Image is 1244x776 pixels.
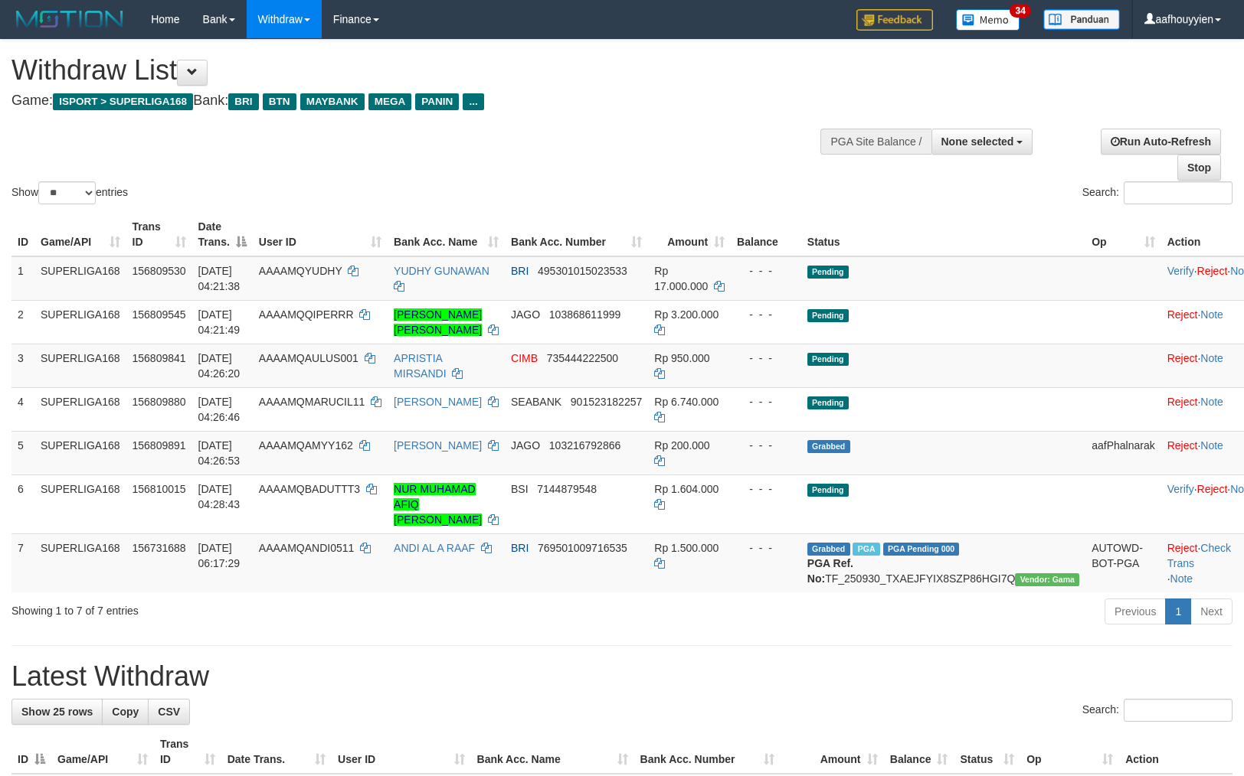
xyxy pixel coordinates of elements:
span: Marked by aafromsomean [853,543,879,556]
span: BRI [511,542,529,554]
a: Previous [1105,598,1166,624]
span: AAAAMQBADUTTT3 [259,483,360,495]
a: CSV [148,699,190,725]
span: Copy 7144879548 to clipboard [537,483,597,495]
a: Note [1200,308,1223,321]
a: Reject [1167,396,1198,408]
a: Verify [1167,483,1194,495]
span: BRI [511,265,529,277]
a: Reject [1197,265,1228,277]
label: Search: [1082,181,1233,204]
span: [DATE] 04:26:46 [198,396,241,423]
td: aafPhalnarak [1085,431,1161,474]
span: 156809530 [133,265,186,277]
a: [PERSON_NAME] [394,439,482,452]
a: Check Trans [1167,542,1231,569]
a: [PERSON_NAME] [394,396,482,408]
td: SUPERLIGA168 [34,256,126,301]
div: - - - [737,394,795,409]
span: 156731688 [133,542,186,554]
h4: Game: Bank: [11,93,814,109]
td: 5 [11,431,34,474]
th: Date Trans.: activate to sort column ascending [221,730,332,774]
span: Copy 735444222500 to clipboard [547,352,618,364]
th: User ID: activate to sort column ascending [332,730,470,774]
span: Pending [807,396,849,409]
span: Rp 1.500.000 [654,542,719,554]
span: 156810015 [133,483,186,495]
span: Vendor URL: https://trx31.1velocity.biz [1015,573,1079,586]
select: Showentries [38,181,96,204]
th: Bank Acc. Name: activate to sort column ascending [471,730,634,774]
th: Trans ID: activate to sort column ascending [126,213,192,256]
th: ID [11,213,34,256]
div: - - - [737,263,795,279]
span: BRI [228,93,258,110]
span: AAAAMQQIPERRR [259,308,354,321]
span: BTN [263,93,296,110]
td: 1 [11,256,34,301]
th: Balance: activate to sort column ascending [884,730,954,774]
div: - - - [737,351,795,366]
span: [DATE] 04:26:20 [198,352,241,380]
a: Reject [1167,352,1198,364]
div: - - - [737,540,795,556]
span: Grabbed [807,440,850,453]
span: ... [463,93,483,110]
span: [DATE] 04:21:38 [198,265,241,292]
th: Balance [731,213,801,256]
a: Note [1170,572,1193,585]
a: APRISTIA MIRSANDI [394,352,446,380]
span: BSI [511,483,529,495]
td: SUPERLIGA168 [34,300,126,344]
span: 34 [1010,4,1030,18]
a: Copy [102,699,149,725]
th: Game/API: activate to sort column ascending [34,213,126,256]
th: Amount: activate to sort column ascending [781,730,883,774]
span: PANIN [415,93,459,110]
span: None selected [941,135,1014,148]
div: PGA Site Balance / [820,129,931,155]
td: SUPERLIGA168 [34,387,126,431]
th: Op: activate to sort column ascending [1020,730,1119,774]
th: Op: activate to sort column ascending [1085,213,1161,256]
th: ID: activate to sort column descending [11,730,51,774]
span: AAAAMQYUDHY [259,265,342,277]
th: Bank Acc. Name: activate to sort column ascending [388,213,505,256]
span: [DATE] 04:26:53 [198,439,241,467]
span: JAGO [511,308,540,321]
span: CIMB [511,352,538,364]
span: Copy 103868611999 to clipboard [549,308,620,321]
span: 156809545 [133,308,186,321]
span: AAAAMQAULUS001 [259,352,358,364]
div: - - - [737,307,795,322]
img: Button%20Memo.svg [956,9,1020,31]
td: 7 [11,533,34,592]
div: Showing 1 to 7 of 7 entries [11,597,507,618]
td: 2 [11,300,34,344]
td: SUPERLIGA168 [34,533,126,592]
span: Rp 6.740.000 [654,396,719,408]
span: Pending [807,353,849,366]
span: Rp 1.604.000 [654,483,719,495]
a: ANDI AL A RAAF [394,542,475,554]
th: User ID: activate to sort column ascending [253,213,388,256]
label: Search: [1082,699,1233,722]
img: MOTION_logo.png [11,8,128,31]
a: Stop [1177,155,1221,181]
span: Copy 769501009716535 to clipboard [538,542,627,554]
span: Rp 3.200.000 [654,308,719,321]
td: SUPERLIGA168 [34,431,126,474]
span: [DATE] 04:21:49 [198,308,241,336]
div: - - - [737,481,795,497]
span: ISPORT > SUPERLIGA168 [53,93,193,110]
th: Date Trans.: activate to sort column descending [192,213,253,256]
a: Note [1200,352,1223,364]
a: Next [1190,598,1233,624]
span: Copy 103216792866 to clipboard [549,439,620,452]
span: AAAAMQANDI0511 [259,542,355,554]
span: AAAAMQMARUCIL11 [259,396,365,408]
th: Status [801,213,1085,256]
a: 1 [1165,598,1191,624]
span: MAYBANK [300,93,365,110]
